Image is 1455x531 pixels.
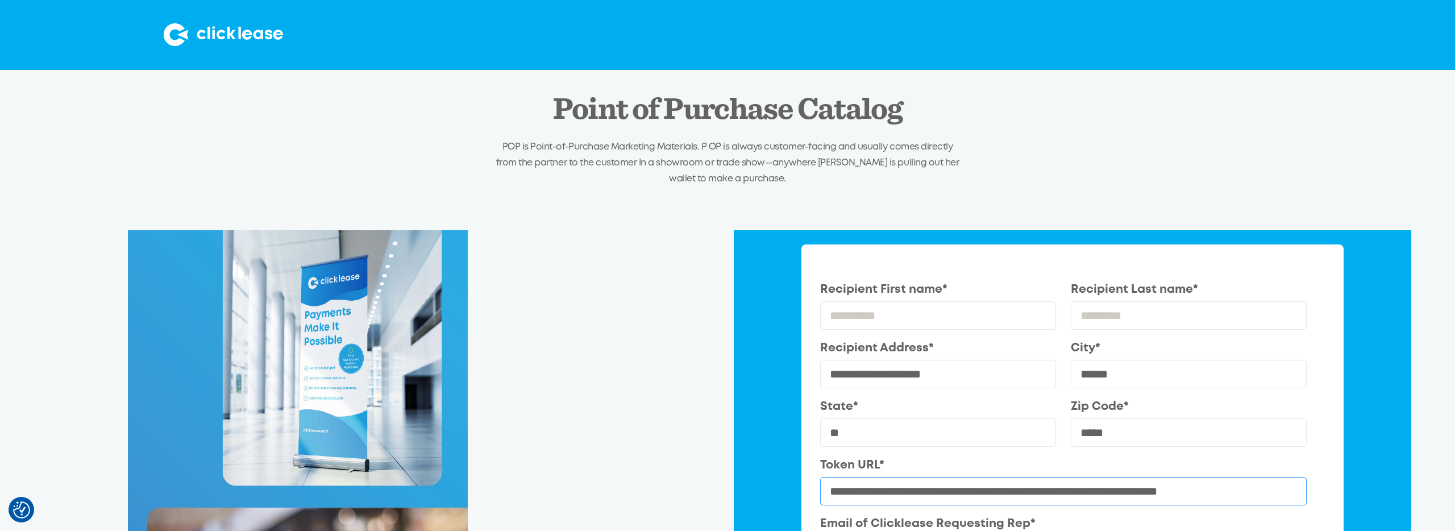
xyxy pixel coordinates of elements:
h2: Point of Purchase Catalog [553,93,903,127]
label: Recipient Address* [820,340,1056,357]
button: Consent Preferences [13,501,30,518]
label: Zip Code* [1071,399,1307,416]
label: Recipient Last name* [1071,281,1307,298]
label: City* [1071,340,1307,357]
label: Recipient First name* [820,281,1056,298]
p: POP is Point-of-Purchase Marketing Materials. P OP is always customer-facing and usually comes di... [492,139,963,186]
img: Revisit consent button [13,501,30,518]
label: State* [820,399,1056,416]
label: Token URL* [820,457,1307,474]
img: Clicklease logo [164,23,283,46]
